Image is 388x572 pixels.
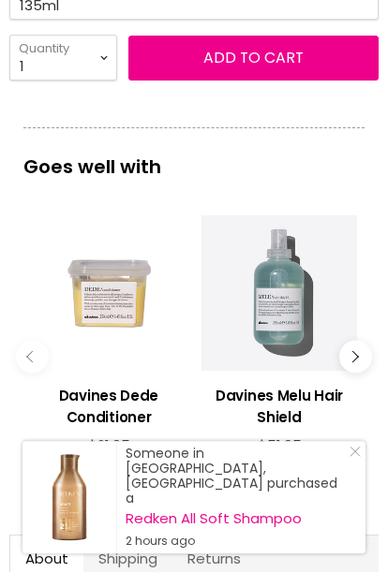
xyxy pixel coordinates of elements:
select: Quantity [9,35,117,81]
button: Gorgias live chat [9,7,56,53]
span: $21.95 [88,435,130,455]
button: Add to cart [128,36,379,81]
a: Visit product page [22,441,116,553]
p: Goes well with [23,127,365,187]
svg: Close Icon [350,446,361,457]
span: $51.95 [258,435,302,455]
h3: Davines Melu Hair Shield [201,385,357,428]
small: 2 hours ago [126,534,347,549]
div: Someone in [GEOGRAPHIC_DATA], [GEOGRAPHIC_DATA] purchased a [126,446,347,549]
a: Redken All Soft Shampoo [126,511,347,526]
a: Close Notification [342,446,361,464]
a: View product:Davines Dede Conditioner [31,371,187,437]
h3: Davines Dede Conditioner [31,385,187,428]
a: View product:Davines Melu Hair Shield [201,371,357,437]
